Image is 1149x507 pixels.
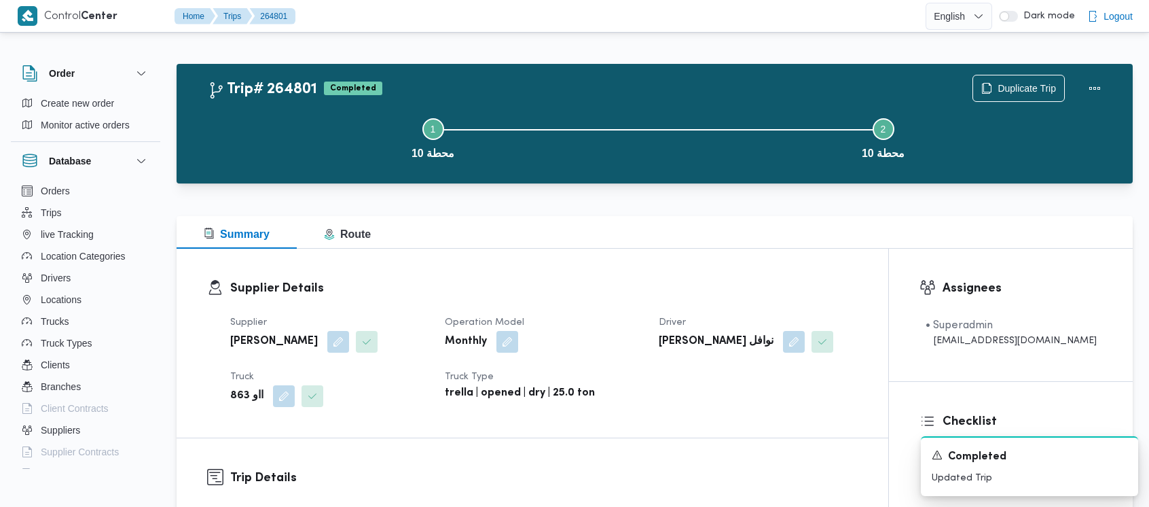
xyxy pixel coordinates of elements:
button: Location Categories [16,245,155,267]
span: Location Categories [41,248,126,264]
p: Updated Trip [932,471,1127,485]
span: live Tracking [41,226,94,243]
span: Truck Type [445,372,494,381]
span: Summary [204,228,270,240]
div: Database [11,180,160,474]
span: Client Contracts [41,400,109,417]
h3: Trip Details [230,469,858,487]
span: Create new order [41,95,114,111]
button: 264801 [249,8,295,24]
iframe: chat widget [14,453,57,493]
span: محطة 10 [862,145,905,162]
button: Trips [213,8,252,24]
span: 1 [431,124,436,135]
button: Database [22,153,149,169]
span: Supplier Contracts [41,444,119,460]
b: [PERSON_NAME] [230,334,318,350]
span: 2 [881,124,886,135]
b: 863 ااو [230,388,263,404]
h3: Database [49,153,91,169]
button: Trucks [16,311,155,332]
b: Completed [330,84,376,92]
img: X8yXhbKr1z7QwAAAABJRU5ErkJggg== [18,6,37,26]
span: Drivers [41,270,71,286]
button: Suppliers [16,419,155,441]
button: Actions [1081,75,1108,102]
div: Notification [932,449,1127,466]
span: Branches [41,379,81,395]
span: Logout [1104,8,1133,24]
span: Duplicate Trip [998,80,1056,97]
h3: Checklist [943,413,1102,431]
span: Dark mode [1018,11,1075,22]
button: Devices [16,463,155,485]
button: Locations [16,289,155,311]
button: Order [22,65,149,82]
h3: Order [49,65,75,82]
button: محطة 10 [658,102,1108,173]
span: Trips [41,205,62,221]
h2: Trip# 264801 [208,81,317,99]
span: Orders [41,183,70,199]
div: [EMAIL_ADDRESS][DOMAIN_NAME] [926,334,1097,348]
span: Locations [41,292,81,308]
span: Clients [41,357,70,373]
button: Client Contracts [16,398,155,419]
button: Duplicate Trip [972,75,1065,102]
span: Truck Types [41,335,92,351]
button: Create new order [16,92,155,114]
b: [PERSON_NAME] نوافل [659,334,773,350]
button: Branches [16,376,155,398]
button: Clients [16,354,155,376]
span: Suppliers [41,422,80,438]
button: Orders [16,180,155,202]
span: محطة 10 [412,145,454,162]
b: Center [81,12,117,22]
b: trella | opened | dry | 25.0 ton [445,385,595,402]
span: Completed [324,82,382,95]
span: Supplier [230,318,267,327]
button: Truck Types [16,332,155,354]
button: Supplier Contracts [16,441,155,463]
span: Route [324,228,371,240]
button: Trips [16,202,155,224]
span: Trucks [41,313,69,330]
h3: Supplier Details [230,279,858,298]
button: Home [175,8,215,24]
button: محطة 10 [208,102,658,173]
span: Monitor active orders [41,117,130,133]
span: • Superadmin hadeer.hesham@illa.com.eg [926,317,1097,348]
button: Drivers [16,267,155,289]
span: Devices [41,466,75,482]
span: Truck [230,372,254,381]
div: • Superadmin [926,317,1097,334]
span: Completed [948,449,1006,466]
button: Monitor active orders [16,114,155,136]
span: Driver [659,318,686,327]
h3: Assignees [943,279,1102,298]
div: Order [11,92,160,141]
span: Operation Model [445,318,524,327]
b: Monthly [445,334,487,350]
button: live Tracking [16,224,155,245]
button: Logout [1082,3,1138,30]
